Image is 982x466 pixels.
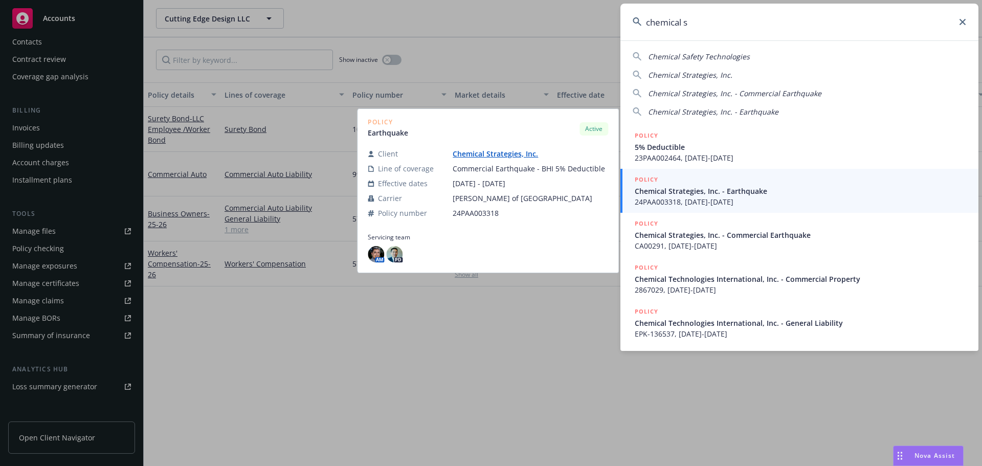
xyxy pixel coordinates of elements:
span: Chemical Strategies, Inc. - Earthquake [648,107,778,117]
span: Chemical Technologies International, Inc. - Commercial Property [635,274,966,284]
span: 23PAA002464, [DATE]-[DATE] [635,152,966,163]
a: POLICYChemical Technologies International, Inc. - Commercial Property2867029, [DATE]-[DATE] [620,257,978,301]
span: 24PAA003318, [DATE]-[DATE] [635,196,966,207]
span: EPK-136537, [DATE]-[DATE] [635,328,966,339]
span: Chemical Safety Technologies [648,52,750,61]
a: POLICY5% Deductible23PAA002464, [DATE]-[DATE] [620,125,978,169]
h5: POLICY [635,262,658,273]
span: Chemical Strategies, Inc. [648,70,732,80]
span: Chemical Strategies, Inc. - Earthquake [635,186,966,196]
div: Drag to move [894,446,906,465]
span: 5% Deductible [635,142,966,152]
h5: POLICY [635,218,658,229]
span: Chemical Technologies International, Inc. - General Liability [635,318,966,328]
a: POLICYChemical Strategies, Inc. - Earthquake24PAA003318, [DATE]-[DATE] [620,169,978,213]
button: Nova Assist [893,446,964,466]
span: Chemical Strategies, Inc. - Commercial Earthquake [635,230,966,240]
span: 2867029, [DATE]-[DATE] [635,284,966,295]
span: Chemical Strategies, Inc. - Commercial Earthquake [648,88,821,98]
a: POLICYChemical Technologies International, Inc. - General LiabilityEPK-136537, [DATE]-[DATE] [620,301,978,345]
span: CA00291, [DATE]-[DATE] [635,240,966,251]
h5: POLICY [635,130,658,141]
a: POLICYChemical Strategies, Inc. - Commercial EarthquakeCA00291, [DATE]-[DATE] [620,213,978,257]
h5: POLICY [635,174,658,185]
input: Search... [620,4,978,40]
h5: POLICY [635,306,658,317]
span: Nova Assist [914,451,955,460]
